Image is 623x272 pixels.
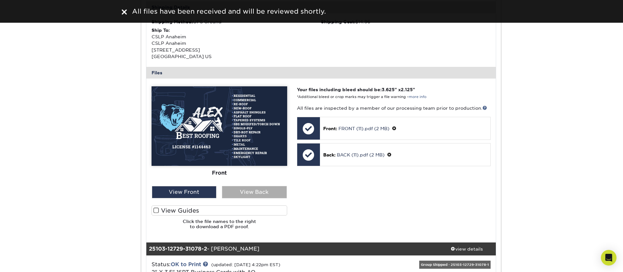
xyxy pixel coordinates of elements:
[211,262,280,267] small: (updated: [DATE] 4:22pm EST)
[401,87,413,92] span: 2.125
[338,126,389,131] a: FRONT (11).pdf (2 MB)
[152,186,217,198] div: View Front
[146,67,496,79] div: Files
[152,19,193,24] strong: Shipping Method:
[601,250,617,266] div: Open Intercom Messenger
[152,27,321,60] div: CSLP Anaheim CSLP Anaheim [STREET_ADDRESS] [GEOGRAPHIC_DATA] US
[132,7,326,15] span: All files have been received and will be reviewed shortly.
[152,166,287,180] div: Front
[152,28,170,33] strong: Ship To:
[437,242,496,255] a: view details
[152,205,287,216] label: View Guides
[152,219,287,235] h6: Click the file names to the right to download a PDF proof.
[323,126,337,131] span: Front:
[171,261,201,267] a: OK to Print
[409,95,426,99] a: more info
[297,105,491,111] p: All files are inspected by a member of our processing team prior to production.
[297,95,426,99] small: *Additional bleed or crop marks may trigger a file warning –
[337,152,385,157] a: BACK (11).pdf (2 MB)
[297,87,415,92] strong: Your files including bleed should be: " x "
[222,186,287,198] div: View Back
[323,152,336,157] span: Back:
[382,87,395,92] span: 3.625
[437,245,496,252] div: view details
[122,9,127,15] img: close
[146,242,438,255] div: - [PERSON_NAME]
[149,246,207,252] strong: 25103-12729-31078-2
[419,261,491,269] div: Group Shipped - 25103-12729-31078-1
[321,19,355,24] strong: Shipping Cost:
